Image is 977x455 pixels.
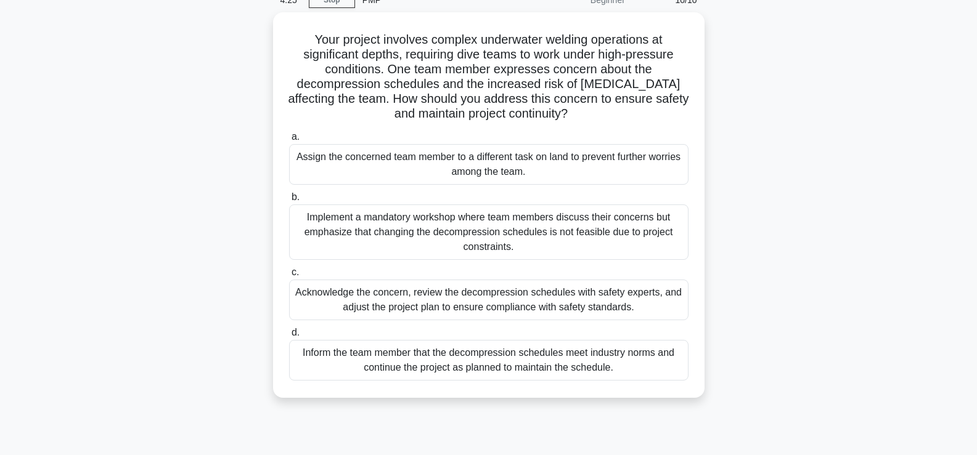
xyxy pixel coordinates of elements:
div: Acknowledge the concern, review the decompression schedules with safety experts, and adjust the p... [289,280,689,320]
div: Implement a mandatory workshop where team members discuss their concerns but emphasize that chang... [289,204,689,260]
div: Assign the concerned team member to a different task on land to prevent further worries among the... [289,144,689,185]
span: a. [292,131,300,142]
span: b. [292,191,300,202]
div: Inform the team member that the decompression schedules meet industry norms and continue the proj... [289,340,689,381]
h5: Your project involves complex underwater welding operations at significant depths, requiring dive... [288,32,690,122]
span: c. [292,267,299,277]
span: d. [292,327,300,337]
